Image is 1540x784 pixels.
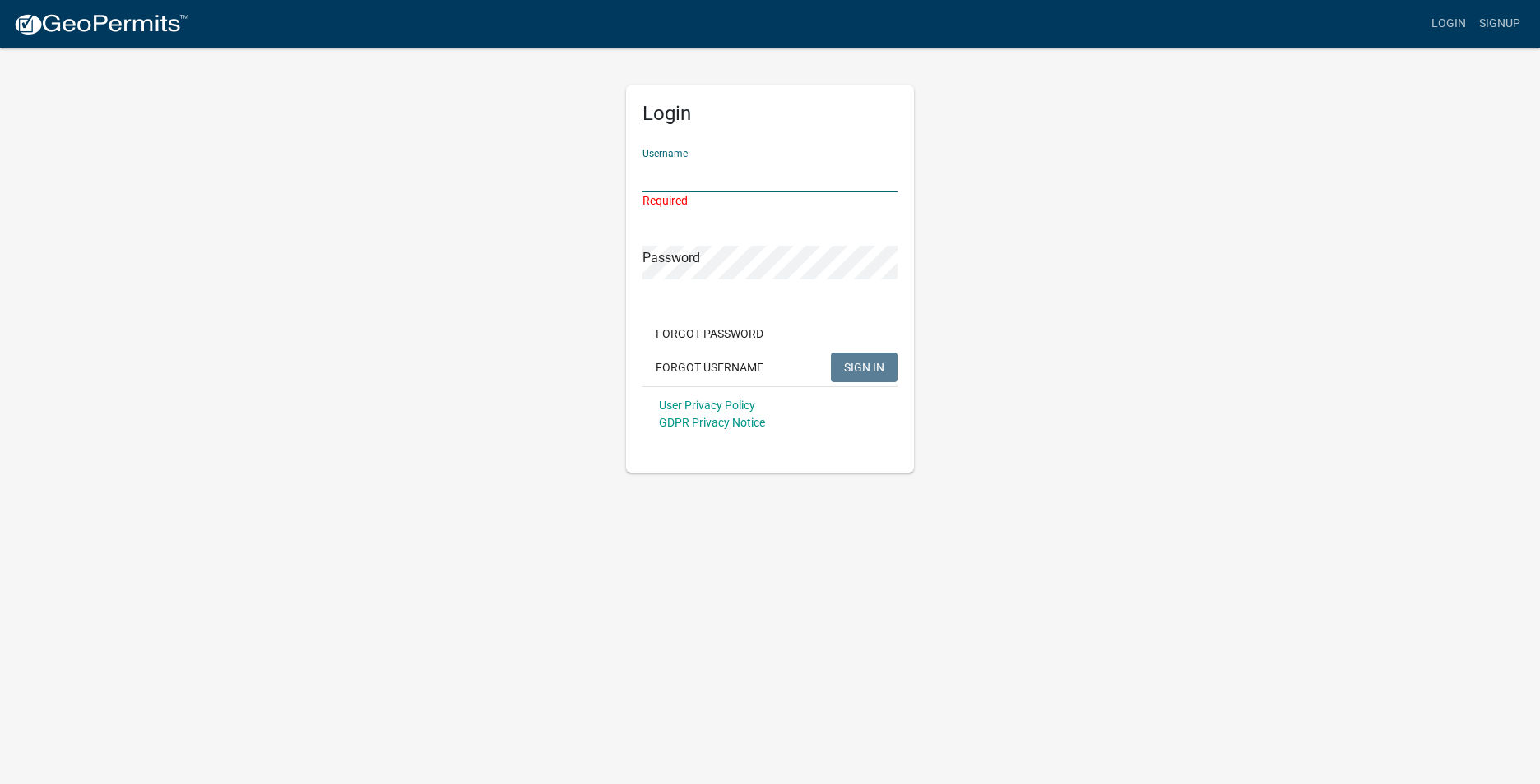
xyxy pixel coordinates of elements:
button: Forgot Password [642,319,777,348]
a: User Privacy Policy [659,399,755,412]
a: Signup [1473,8,1527,39]
a: GDPR Privacy Notice [659,416,765,429]
button: SIGN IN [831,353,898,382]
button: Forgot Username [642,353,777,382]
a: Login [1425,8,1473,39]
h5: Login [642,102,898,126]
div: Required [642,192,898,210]
span: SIGN IN [844,360,884,373]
